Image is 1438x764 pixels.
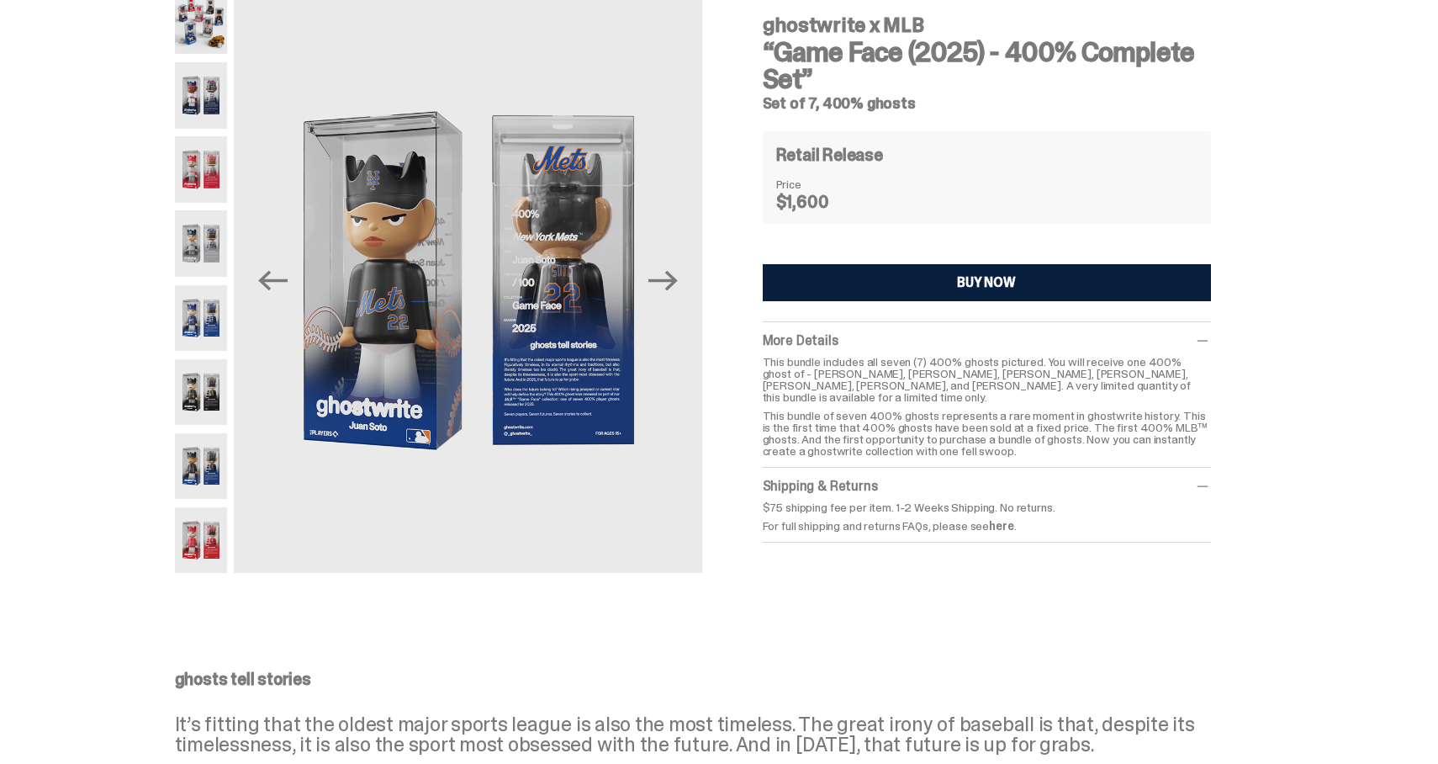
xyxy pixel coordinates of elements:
[763,478,1211,495] div: Shipping & Returns
[776,178,860,190] dt: Price
[175,210,228,276] img: 04-ghostwrite-mlb-game-face-complete-set-aaron-judge.png
[776,194,860,210] dd: $1,600
[175,359,228,425] img: 06-ghostwrite-mlb-game-face-complete-set-paul-skenes.png
[763,410,1211,457] p: This bundle of seven 400% ghosts represents a rare moment in ghostwrite history. This is the firs...
[175,136,228,202] img: 03-ghostwrite-mlb-game-face-complete-set-bryce-harper.png
[175,507,228,573] img: 08-ghostwrite-mlb-game-face-complete-set-mike-trout.png
[763,356,1211,403] p: This bundle includes all seven (7) 400% ghosts pictured. You will receive one 400% ghost of - [PE...
[763,39,1211,93] h3: “Game Face (2025) - 400% Complete Set”
[763,96,1211,111] h5: Set of 7, 400% ghosts
[989,518,1013,533] a: here
[763,15,1211,35] h4: ghostwrite x MLB
[776,146,883,163] h4: Retail Release
[175,671,1251,687] p: ghosts tell stories
[175,62,228,128] img: 02-ghostwrite-mlb-game-face-complete-set-ronald-acuna-jr.png
[763,501,1211,513] p: $75 shipping fee per item. 1-2 Weeks Shipping. No returns.
[254,263,291,300] button: Previous
[645,263,682,300] button: Next
[763,264,1211,301] button: BUY NOW
[175,714,1251,755] p: It’s fitting that the oldest major sports league is also the most timeless. The great irony of ba...
[175,433,228,499] img: 07-ghostwrite-mlb-game-face-complete-set-juan-soto.png
[175,285,228,351] img: 05-ghostwrite-mlb-game-face-complete-set-shohei-ohtani.png
[957,276,1016,289] div: BUY NOW
[763,332,838,349] span: More Details
[763,520,1211,532] p: For full shipping and returns FAQs, please see .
